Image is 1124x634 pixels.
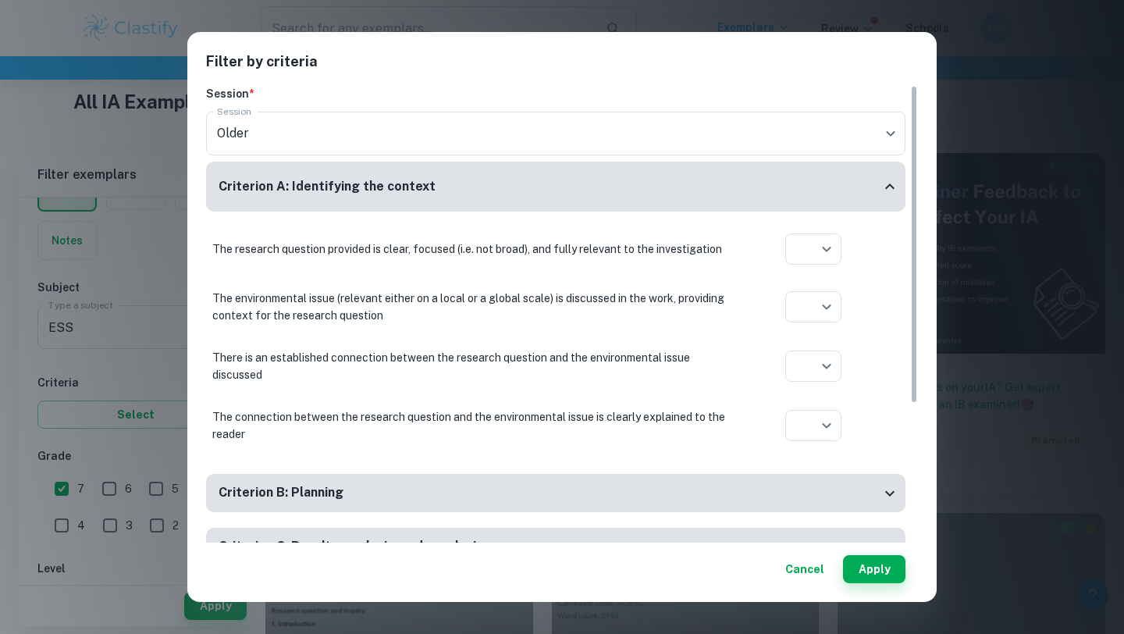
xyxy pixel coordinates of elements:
button: Apply [843,555,905,583]
h6: Criterion C: Results, analysis, and conclusion [219,537,491,557]
p: The environmental issue (relevant either on a local or a global scale) is discussed in the work, ... [212,290,727,324]
div: Older [206,112,905,155]
div: Criterion C: Results, analysis, and conclusion [206,528,905,566]
div: Criterion A: Identifying the context [206,162,905,212]
p: The connection between the research question and the environmental issue is clearly explained to ... [212,408,727,443]
label: Session [217,105,251,118]
p: There is an established connection between the research question and the environmental issue disc... [212,349,727,383]
div: Criterion B: Planning [206,474,905,512]
h2: Filter by criteria [206,51,918,85]
h6: Criterion B: Planning [219,483,343,503]
button: Cancel [779,555,831,583]
h6: Session [206,85,905,102]
h6: Criterion A: Identifying the context [219,177,436,197]
p: The research question provided is clear, focused (i.e. not broad), and fully relevant to the inve... [212,240,727,258]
